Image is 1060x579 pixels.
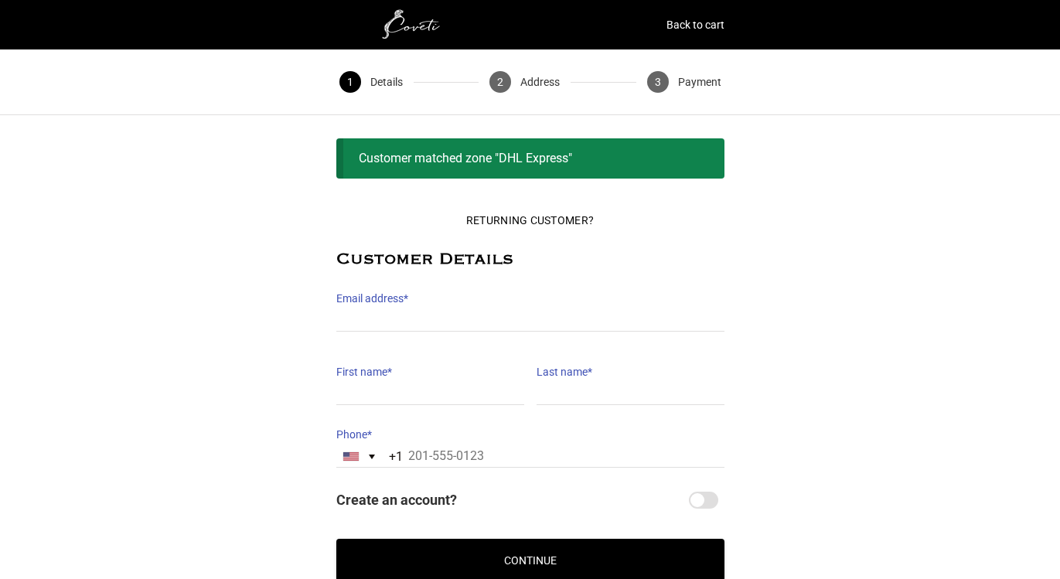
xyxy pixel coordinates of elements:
[666,14,724,36] a: Back to cart
[678,71,721,93] span: Payment
[636,49,732,114] button: 3 Payment
[339,71,361,93] span: 1
[689,492,718,509] input: Create an account?
[336,486,686,514] span: Create an account?
[329,49,414,114] button: 1 Details
[336,424,724,445] label: Phone
[336,288,724,309] label: Email address
[370,71,403,93] span: Details
[389,444,403,469] div: +1
[647,71,669,93] span: 3
[520,71,560,93] span: Address
[537,361,724,383] label: Last name
[337,446,403,467] button: Selected country
[454,203,606,237] button: Returning Customer?
[336,361,524,383] label: First name
[479,49,571,114] button: 2 Address
[336,9,491,40] img: white1.png
[336,445,724,468] input: 201-555-0123
[489,71,511,93] span: 2
[336,250,724,269] h2: Customer Details
[336,138,724,179] div: Customer matched zone "DHL Express"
